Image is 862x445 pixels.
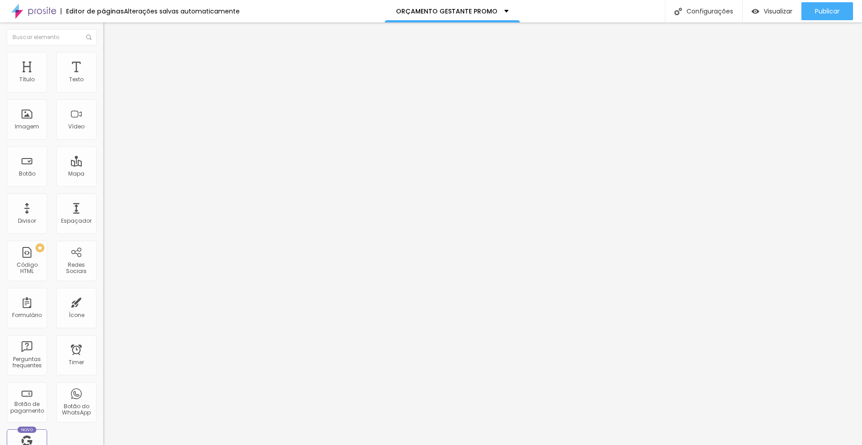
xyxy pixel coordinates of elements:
[69,359,84,366] div: Timer
[9,356,44,369] div: Perguntas frequentes
[103,22,862,445] iframe: Editor
[7,29,97,45] input: Buscar elemento
[124,8,240,14] div: Alterações salvas automaticamente
[12,312,42,318] div: Formulário
[674,8,682,15] img: Icone
[18,427,37,433] div: Novo
[9,401,44,414] div: Botão de pagamento
[815,8,840,15] span: Publicar
[752,8,759,15] img: view-1.svg
[69,76,84,83] div: Texto
[764,8,792,15] span: Visualizar
[58,262,94,275] div: Redes Sociais
[801,2,853,20] button: Publicar
[68,123,84,130] div: Vídeo
[9,262,44,275] div: Código HTML
[58,403,94,416] div: Botão do WhatsApp
[61,218,92,224] div: Espaçador
[69,312,84,318] div: Ícone
[86,35,92,40] img: Icone
[18,218,36,224] div: Divisor
[15,123,39,130] div: Imagem
[19,76,35,83] div: Título
[61,8,124,14] div: Editor de páginas
[68,171,84,177] div: Mapa
[396,8,497,14] p: ORÇAMENTO GESTANTE PROMO
[743,2,801,20] button: Visualizar
[19,171,35,177] div: Botão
